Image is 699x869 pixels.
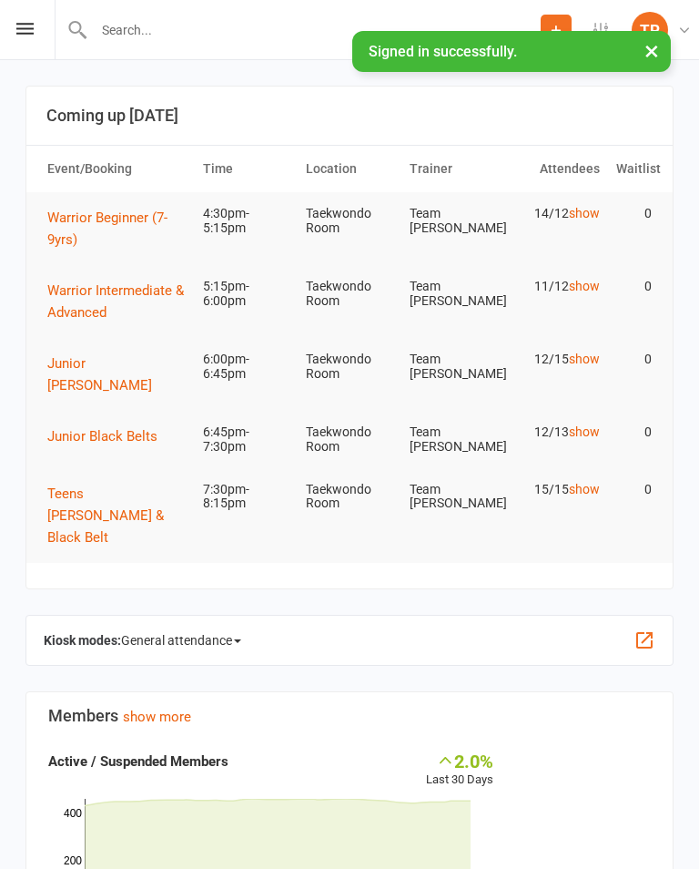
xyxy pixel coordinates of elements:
[47,282,184,321] span: Warrior Intermediate & Advanced
[195,146,299,192] th: Time
[47,486,164,546] span: Teens [PERSON_NAME] & Black Belt
[608,146,660,192] th: Waitlist
[195,192,299,250] td: 4:30pm-5:15pm
[504,146,608,192] th: Attendees
[47,425,170,447] button: Junior Black Belts
[504,338,608,381] td: 12/15
[504,192,608,235] td: 14/12
[48,707,651,725] h3: Members
[39,146,195,192] th: Event/Booking
[48,753,228,770] strong: Active / Suspended Members
[632,12,668,48] div: TP
[195,411,299,468] td: 6:45pm-7:30pm
[46,107,653,125] h3: Coming up [DATE]
[504,265,608,308] td: 11/12
[298,411,401,468] td: Taekwondo Room
[47,280,187,323] button: Warrior Intermediate & Advanced
[298,146,401,192] th: Location
[298,265,401,322] td: Taekwondo Room
[426,751,493,790] div: Last 30 Days
[426,751,493,771] div: 2.0%
[401,411,505,468] td: Team [PERSON_NAME]
[608,468,660,511] td: 0
[608,411,660,454] td: 0
[608,192,660,235] td: 0
[401,265,505,322] td: Team [PERSON_NAME]
[298,192,401,250] td: Taekwondo Room
[298,338,401,395] td: Taekwondo Room
[195,338,299,395] td: 6:00pm-6:45pm
[608,265,660,308] td: 0
[608,338,660,381] td: 0
[569,424,600,439] a: show
[47,210,167,248] span: Warrior Beginner (7-9yrs)
[195,468,299,526] td: 7:30pm-8:15pm
[47,207,187,250] button: Warrior Beginner (7-9yrs)
[401,146,505,192] th: Trainer
[47,355,152,394] span: Junior [PERSON_NAME]
[401,468,505,526] td: Team [PERSON_NAME]
[47,353,187,396] button: Junior [PERSON_NAME]
[401,338,505,395] td: Team [PERSON_NAME]
[298,468,401,526] td: Taekwondo Room
[569,206,600,220] a: show
[569,352,600,366] a: show
[88,17,541,43] input: Search...
[121,626,241,655] span: General attendance
[123,709,191,725] a: show more
[401,192,505,250] td: Team [PERSON_NAME]
[569,482,600,496] a: show
[44,633,121,648] strong: Kiosk modes:
[195,265,299,322] td: 5:15pm-6:00pm
[504,468,608,511] td: 15/15
[47,483,187,548] button: Teens [PERSON_NAME] & Black Belt
[47,428,157,445] span: Junior Black Belts
[569,279,600,293] a: show
[635,31,668,70] button: ×
[504,411,608,454] td: 12/13
[369,43,517,60] span: Signed in successfully.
